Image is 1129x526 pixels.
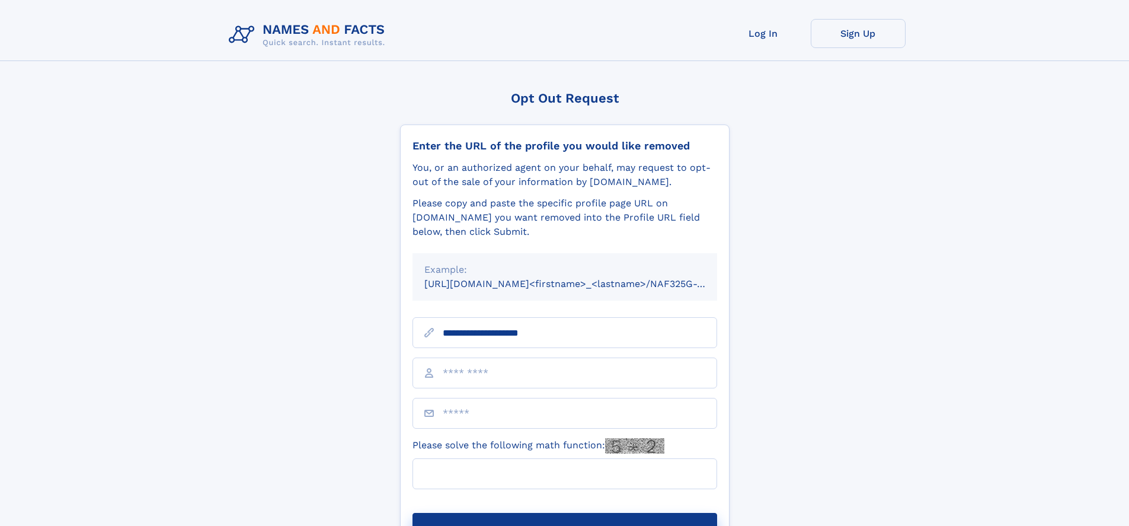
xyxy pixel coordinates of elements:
a: Log In [716,19,811,48]
img: Logo Names and Facts [224,19,395,51]
div: Example: [424,263,705,277]
div: Enter the URL of the profile you would like removed [412,139,717,152]
div: You, or an authorized agent on your behalf, may request to opt-out of the sale of your informatio... [412,161,717,189]
a: Sign Up [811,19,906,48]
label: Please solve the following math function: [412,438,664,454]
div: Please copy and paste the specific profile page URL on [DOMAIN_NAME] you want removed into the Pr... [412,196,717,239]
small: [URL][DOMAIN_NAME]<firstname>_<lastname>/NAF325G-xxxxxxxx [424,278,740,289]
div: Opt Out Request [400,91,730,106]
